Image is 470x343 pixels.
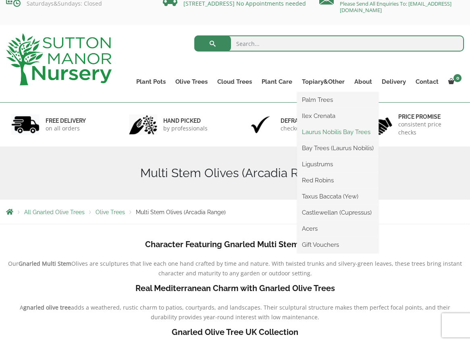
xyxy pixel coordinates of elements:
[398,113,459,120] h6: Price promise
[23,304,71,311] b: gnarled olive tree
[297,126,378,138] a: Laurus Nobilis Bay Trees
[453,74,462,82] span: 0
[281,117,334,124] h6: Defra approved
[172,327,298,337] b: Gnarled Olive Tree UK Collection
[46,117,86,124] h6: FREE DELIVERY
[6,33,112,85] img: logo
[163,117,208,124] h6: hand picked
[6,209,464,215] nav: Breadcrumbs
[71,304,450,321] span: adds a weathered, rustic charm to patios, courtyards, and landscapes. Their sculptural structure ...
[145,240,325,249] b: Character Featuring Gnarled Multi Stem Olives
[297,76,349,87] a: Topiary&Other
[297,207,378,219] a: Castlewellan (Cupressus)
[163,124,208,132] p: by professionals
[297,239,378,251] a: Gift Vouchers
[297,174,378,186] a: Red Robins
[129,114,157,135] img: 2.jpg
[349,76,377,87] a: About
[212,76,257,87] a: Cloud Trees
[96,209,125,215] a: Olive Trees
[8,260,19,267] span: Our
[20,304,23,311] span: A
[6,166,464,180] h1: Multi Stem Olives (Arcadia Range)
[297,158,378,170] a: Ligustrums
[297,223,378,235] a: Acers
[246,114,275,135] img: 3.jpg
[171,76,212,87] a: Olive Trees
[6,0,151,7] p: Saturdays&Sundays: Closed
[297,142,378,154] a: Bay Trees (Laurus Nobilis)
[443,76,464,87] a: 0
[136,209,226,215] span: Multi Stem Olives (Arcadia Range)
[297,94,378,106] a: Palm Trees
[297,190,378,202] a: Taxus Baccata (Yew)
[11,114,40,135] img: 1.jpg
[131,76,171,87] a: Plant Pots
[19,260,71,267] b: Gnarled Multi Stem
[71,260,462,277] span: Olives are sculptures that live each one hand crafted by time and nature. With twisted trunks and...
[135,283,335,293] b: Real Mediterranean Charm with Gnarled Olive Trees
[281,124,334,132] p: checked & Licensed
[194,35,464,52] input: Search...
[257,76,297,87] a: Plant Care
[46,124,86,132] p: on all orders
[24,209,85,215] a: All Gnarled Olive Trees
[411,76,443,87] a: Contact
[377,76,411,87] a: Delivery
[398,120,459,136] p: consistent price checks
[297,110,378,122] a: Ilex Crenata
